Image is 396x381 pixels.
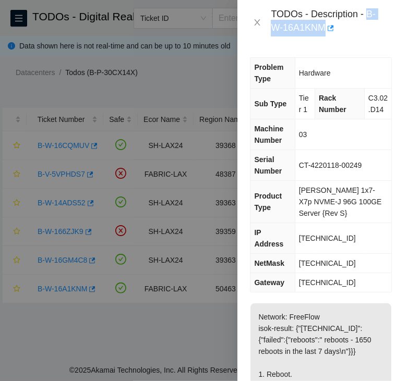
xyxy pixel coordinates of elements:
span: Serial Number [254,155,282,175]
span: IP Address [254,228,283,248]
span: [TECHNICAL_ID] [299,278,356,287]
span: NetMask [254,259,284,267]
span: Problem Type [254,63,283,83]
span: [TECHNICAL_ID] [299,234,356,242]
span: 03 [299,130,307,139]
span: Hardware [299,69,331,77]
span: Rack Number [319,94,346,114]
span: CT-4220118-00249 [299,161,362,169]
span: Product Type [254,192,282,212]
span: [TECHNICAL_ID] [299,259,356,267]
span: Gateway [254,278,284,287]
span: [PERSON_NAME] 1x7-X7p NVME-J 96G 100GE Server {Rev S} [299,186,382,217]
span: Sub Type [254,100,286,108]
button: Close [250,18,265,28]
span: Tier 1 [299,94,309,114]
span: C3.02.D14 [368,94,388,114]
span: close [253,18,261,27]
div: TODOs - Description - B-W-16A1KNM [271,8,383,36]
span: Machine Number [254,125,283,144]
